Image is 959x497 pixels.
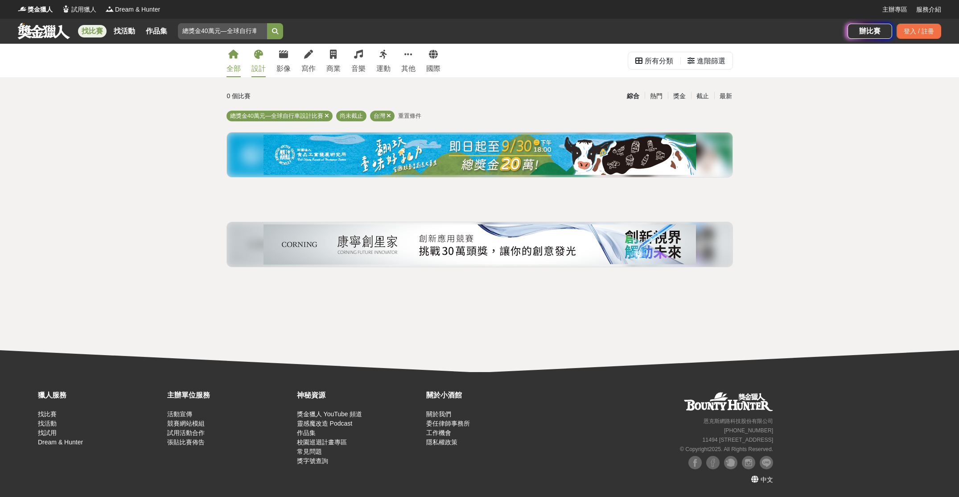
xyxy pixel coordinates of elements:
div: 寫作 [301,63,316,74]
a: 寫作 [301,44,316,77]
div: 關於小酒館 [426,390,551,401]
a: 作品集 [297,429,316,436]
div: 獎金 [668,88,691,104]
span: 尚未截止 [340,112,363,119]
div: 綜合 [621,88,645,104]
span: 總獎金40萬元—全球自行車設計比賽 [230,112,323,119]
a: 商業 [326,44,341,77]
input: 總獎金40萬元—全球自行車設計比賽 [178,23,267,39]
small: © Copyright 2025 . All Rights Reserved. [680,446,773,452]
img: Plurk [724,456,737,469]
small: 恩克斯網路科技股份有限公司 [704,418,773,424]
a: Logo獎金獵人 [18,5,53,14]
a: 主辦專區 [882,5,907,14]
a: 隱私權政策 [426,439,457,446]
div: 最新 [714,88,737,104]
a: 找活動 [38,420,57,427]
a: 獎金獵人 YouTube 頻道 [297,410,362,418]
img: Logo [62,4,70,13]
a: 找比賽 [78,25,107,37]
a: 影像 [276,44,291,77]
a: 音樂 [351,44,366,77]
img: ea6d37ea-8c75-4c97-b408-685919e50f13.jpg [263,135,696,175]
span: 台灣 [374,112,385,119]
a: LogoDream & Hunter [105,5,160,14]
a: 運動 [376,44,391,77]
img: Logo [105,4,114,13]
div: 影像 [276,63,291,74]
a: 競賽網站模組 [167,420,205,427]
div: 神秘資源 [297,390,422,401]
div: 截止 [691,88,714,104]
a: Dream & Hunter [38,439,83,446]
div: 熱門 [645,88,668,104]
div: 全部 [226,63,241,74]
a: Logo試用獵人 [62,5,96,14]
a: 服務介紹 [916,5,941,14]
a: 試用活動合作 [167,429,205,436]
span: 重置條件 [398,112,421,119]
a: 找比賽 [38,410,57,418]
img: Facebook [688,456,702,469]
a: 常見問題 [297,448,322,455]
span: 中文 [761,476,773,483]
a: 獎字號查詢 [297,457,328,464]
a: 國際 [426,44,440,77]
a: 關於我們 [426,410,451,418]
a: 辦比賽 [848,24,892,39]
a: 靈感魔改造 Podcast [297,420,352,427]
img: Logo [18,4,27,13]
a: 其他 [401,44,416,77]
img: Instagram [742,456,755,469]
a: 全部 [226,44,241,77]
img: Facebook [706,456,720,469]
a: 委任律師事務所 [426,420,470,427]
a: 工作機會 [426,429,451,436]
small: 11494 [STREET_ADDRESS] [703,437,774,443]
img: 26832ba5-e3c6-4c80-9a06-d1bc5d39966c.png [263,224,696,265]
small: [PHONE_NUMBER] [724,427,773,434]
img: LINE [760,456,773,469]
span: 獎金獵人 [28,5,53,14]
div: 國際 [426,63,440,74]
div: 運動 [376,63,391,74]
div: 主辦單位服務 [167,390,292,401]
a: 設計 [251,44,266,77]
a: 校園巡迴計畫專區 [297,439,347,446]
div: 音樂 [351,63,366,74]
div: 所有分類 [645,52,673,70]
span: Dream & Hunter [115,5,160,14]
span: 試用獵人 [71,5,96,14]
div: 進階篩選 [697,52,725,70]
a: 找試用 [38,429,57,436]
div: 獵人服務 [38,390,163,401]
a: 找活動 [110,25,139,37]
div: 其他 [401,63,416,74]
div: 0 個比賽 [227,88,395,104]
div: 商業 [326,63,341,74]
div: 設計 [251,63,266,74]
a: 張貼比賽佈告 [167,439,205,446]
div: 登入 / 註冊 [897,24,941,39]
a: 作品集 [142,25,171,37]
a: 活動宣傳 [167,410,192,418]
